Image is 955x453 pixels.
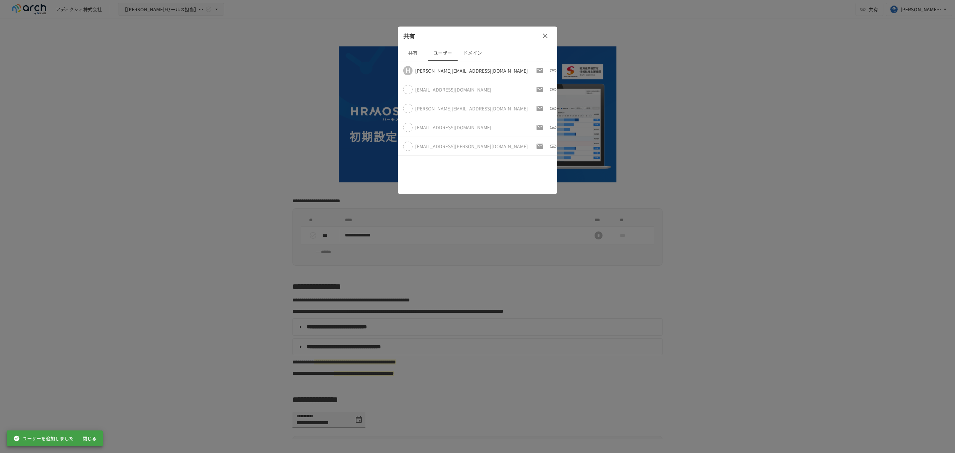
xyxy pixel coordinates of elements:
button: 招待URLをコピー（以前のものは破棄） [546,121,560,134]
div: [PERSON_NAME][EMAIL_ADDRESS][DOMAIN_NAME] [415,67,528,74]
div: ユーザーを追加しました [13,432,74,444]
button: ドメイン [458,45,487,61]
button: 招待URLをコピー（以前のものは破棄） [546,140,560,153]
div: H [403,66,413,75]
div: このユーザーはまだログインしていません。 [415,105,528,112]
button: 共有 [398,45,428,61]
button: 招待メールの再送 [533,64,546,77]
div: このユーザーはまだログインしていません。 [415,124,491,131]
button: 招待URLをコピー（以前のものは破棄） [546,64,560,77]
div: このユーザーはまだログインしていません。 [415,86,491,93]
button: 招待URLをコピー（以前のものは破棄） [546,83,560,96]
div: 共有 [398,27,557,45]
button: 招待メールの再送 [533,83,546,96]
button: 閉じる [79,432,100,445]
div: このユーザーはまだログインしていません。 [415,143,528,150]
button: ユーザー [428,45,458,61]
button: 招待メールの再送 [533,140,546,153]
button: 招待メールの再送 [533,121,546,134]
button: 招待URLをコピー（以前のものは破棄） [546,102,560,115]
button: 招待メールの再送 [533,102,546,115]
